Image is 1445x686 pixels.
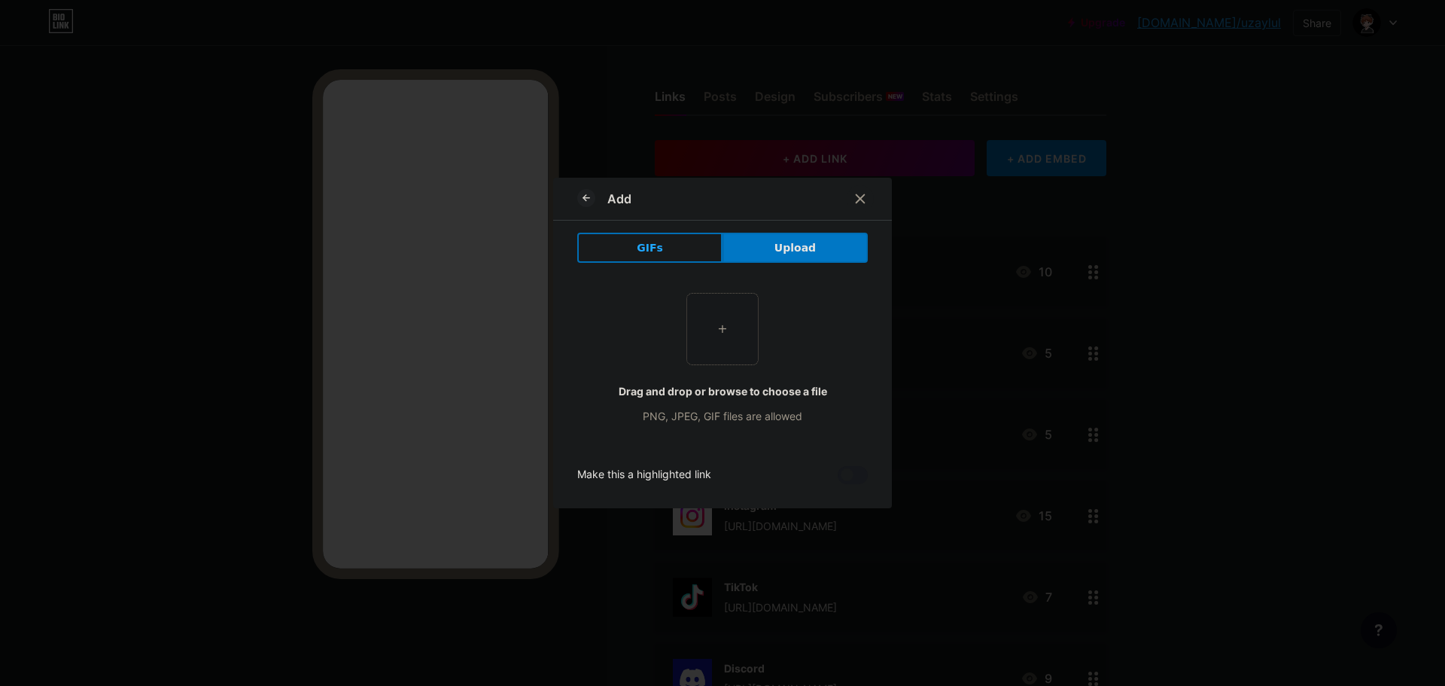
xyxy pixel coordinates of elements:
[577,408,868,424] div: PNG, JPEG, GIF files are allowed
[577,466,711,484] div: Make this a highlighted link
[577,233,722,263] button: GIFs
[722,233,868,263] button: Upload
[607,190,631,208] div: Add
[577,383,868,399] div: Drag and drop or browse to choose a file
[637,240,663,256] span: GIFs
[774,240,816,256] span: Upload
